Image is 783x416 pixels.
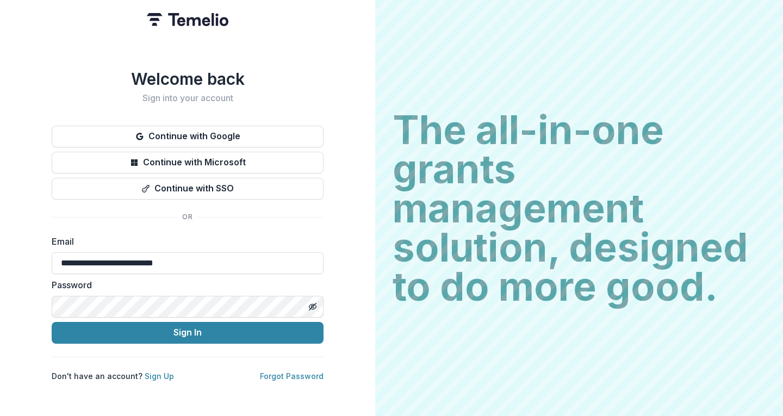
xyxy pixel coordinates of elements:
[52,126,324,147] button: Continue with Google
[52,93,324,103] h2: Sign into your account
[52,235,317,248] label: Email
[52,178,324,200] button: Continue with SSO
[52,322,324,344] button: Sign In
[304,298,321,315] button: Toggle password visibility
[260,371,324,381] a: Forgot Password
[145,371,174,381] a: Sign Up
[52,152,324,173] button: Continue with Microsoft
[147,13,228,26] img: Temelio
[52,69,324,89] h1: Welcome back
[52,370,174,382] p: Don't have an account?
[52,278,317,291] label: Password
